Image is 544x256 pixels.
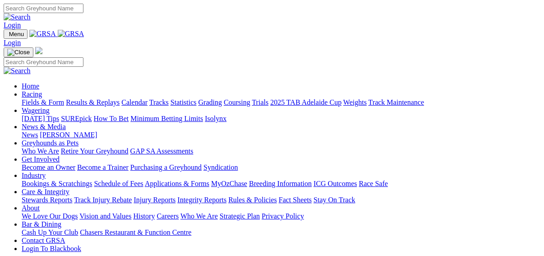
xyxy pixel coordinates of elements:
a: Privacy Policy [262,212,304,220]
a: [PERSON_NAME] [40,131,97,139]
img: Search [4,13,31,21]
a: Trials [252,98,268,106]
a: Track Maintenance [369,98,424,106]
a: Racing [22,90,42,98]
a: Careers [157,212,179,220]
img: GRSA [29,30,56,38]
div: Get Involved [22,163,540,172]
a: Track Injury Rebate [74,196,132,204]
a: Isolynx [205,115,226,122]
a: News & Media [22,123,66,130]
a: Tracks [149,98,169,106]
a: Rules & Policies [228,196,277,204]
a: Minimum Betting Limits [130,115,203,122]
a: Breeding Information [249,180,312,187]
span: Menu [9,31,24,37]
a: Login [4,21,21,29]
a: Strategic Plan [220,212,260,220]
a: Cash Up Your Club [22,228,78,236]
a: 2025 TAB Adelaide Cup [270,98,341,106]
a: Grading [198,98,222,106]
a: Get Involved [22,155,60,163]
a: Stay On Track [313,196,355,204]
a: Industry [22,172,46,179]
a: Bookings & Scratchings [22,180,92,187]
button: Toggle navigation [4,29,28,39]
img: GRSA [58,30,84,38]
a: Home [22,82,39,90]
a: GAP SA Assessments [130,147,194,155]
a: Results & Replays [66,98,120,106]
a: Wagering [22,107,50,114]
a: About [22,204,40,212]
a: Weights [343,98,367,106]
button: Toggle navigation [4,47,33,57]
a: Who We Are [22,147,59,155]
div: Care & Integrity [22,196,540,204]
a: Fields & Form [22,98,64,106]
a: Chasers Restaurant & Function Centre [80,228,191,236]
div: Racing [22,98,540,107]
a: Contact GRSA [22,237,65,244]
a: Syndication [203,163,238,171]
a: Statistics [171,98,197,106]
a: Become a Trainer [77,163,129,171]
a: Injury Reports [134,196,175,204]
a: Applications & Forms [145,180,209,187]
a: Who We Are [180,212,218,220]
a: Vision and Values [79,212,131,220]
a: Login [4,39,21,47]
a: History [133,212,155,220]
a: Calendar [121,98,148,106]
a: We Love Our Dogs [22,212,78,220]
div: Wagering [22,115,540,123]
img: logo-grsa-white.png [35,47,42,54]
a: Race Safe [359,180,387,187]
a: Purchasing a Greyhound [130,163,202,171]
a: Fact Sheets [279,196,312,204]
a: Schedule of Fees [94,180,143,187]
a: Bar & Dining [22,220,61,228]
a: Retire Your Greyhound [61,147,129,155]
a: How To Bet [94,115,129,122]
a: SUREpick [61,115,92,122]
input: Search [4,4,83,13]
a: Care & Integrity [22,188,69,195]
input: Search [4,57,83,67]
a: [DATE] Tips [22,115,59,122]
a: Coursing [224,98,250,106]
div: Bar & Dining [22,228,540,237]
a: Become an Owner [22,163,75,171]
img: Close [7,49,30,56]
div: About [22,212,540,220]
a: MyOzChase [211,180,247,187]
a: ICG Outcomes [313,180,357,187]
div: Greyhounds as Pets [22,147,540,155]
a: Login To Blackbook [22,245,81,252]
a: Greyhounds as Pets [22,139,78,147]
div: News & Media [22,131,540,139]
img: Search [4,67,31,75]
a: Stewards Reports [22,196,72,204]
a: Integrity Reports [177,196,226,204]
div: Industry [22,180,540,188]
a: News [22,131,38,139]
